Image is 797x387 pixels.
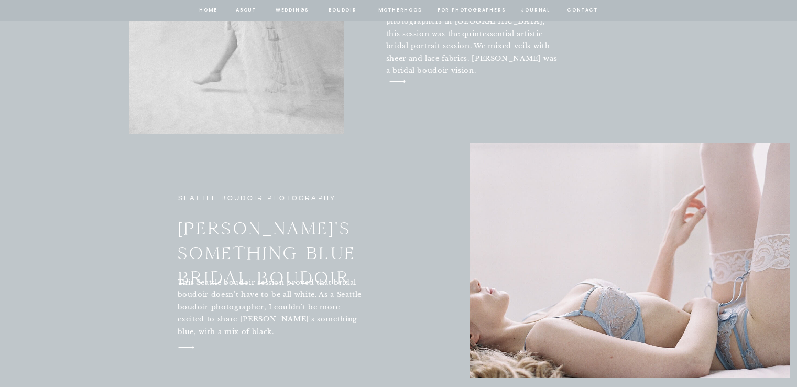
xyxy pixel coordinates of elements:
[178,276,363,340] a: This Seattle boudoir session proved that bridal boudoir doesn't have to be all white. As a Seattl...
[386,3,560,65] a: If you're looking for bridal boudoir photographers in [GEOGRAPHIC_DATA], this session was the qui...
[178,217,431,270] a: [PERSON_NAME]'s Something Blue Bridal Boudoir
[378,6,422,15] a: Motherhood
[438,6,506,15] a: for photographers
[178,192,355,205] h2: Seattle Boudoir PhotographY
[275,6,310,15] a: Weddings
[328,6,358,15] a: BOUDOIR
[235,6,257,15] a: about
[199,6,219,15] a: home
[520,6,552,15] a: journal
[566,6,599,15] a: contact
